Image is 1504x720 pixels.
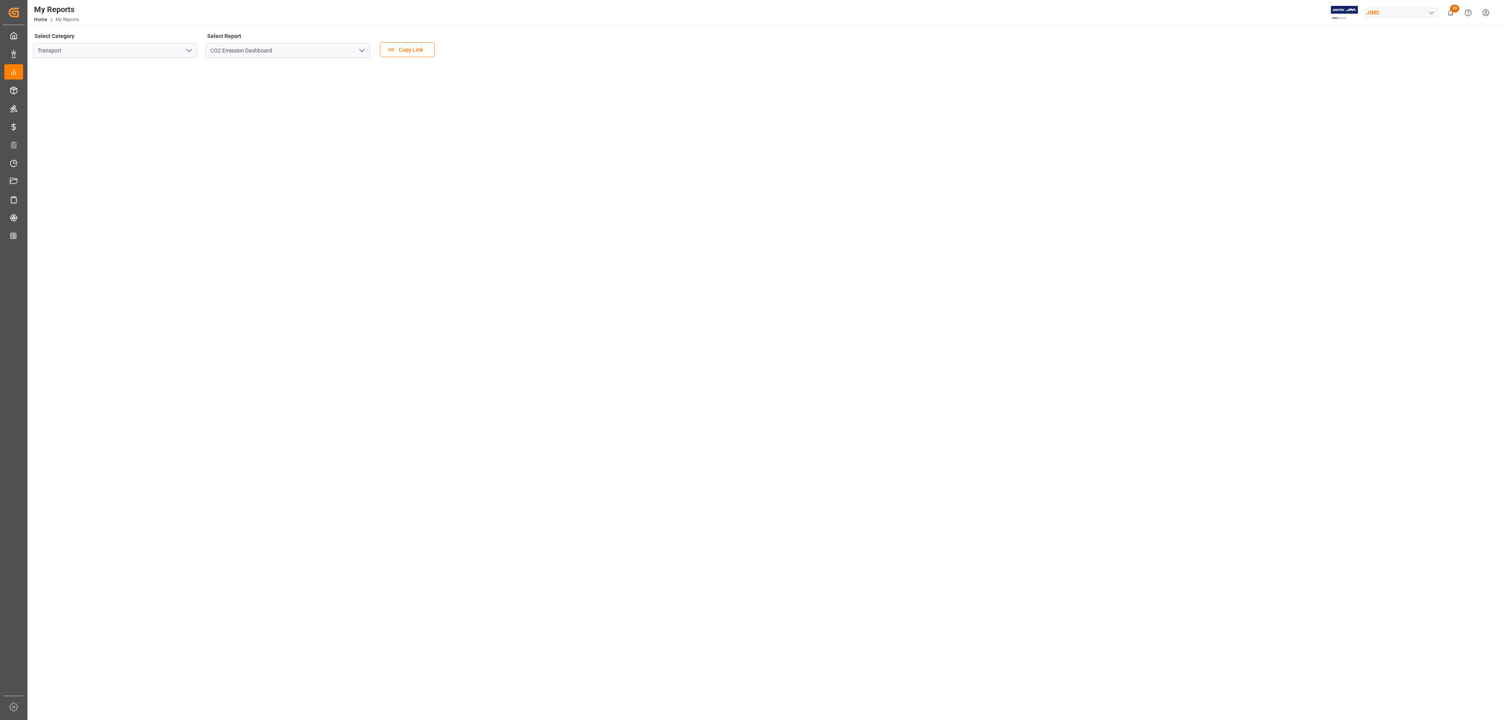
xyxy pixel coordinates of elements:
img: Exertis%20JAM%20-%20Email%20Logo.jpg_1722504956.jpg [1331,6,1358,20]
button: JIMS [1363,5,1442,20]
label: Select Category [33,31,76,42]
button: show 26 new notifications [1442,4,1459,22]
button: open menu [183,45,195,57]
label: Select Report [206,31,242,42]
button: open menu [356,45,367,57]
span: Copy Link [395,46,427,54]
div: JIMS [1363,7,1439,18]
span: 26 [1450,5,1459,13]
input: Type to search/select [206,43,370,58]
button: Help Center [1459,4,1477,22]
input: Type to search/select [33,43,197,58]
a: Home [34,17,47,22]
button: Copy Link [380,42,435,57]
div: My Reports [34,4,79,15]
